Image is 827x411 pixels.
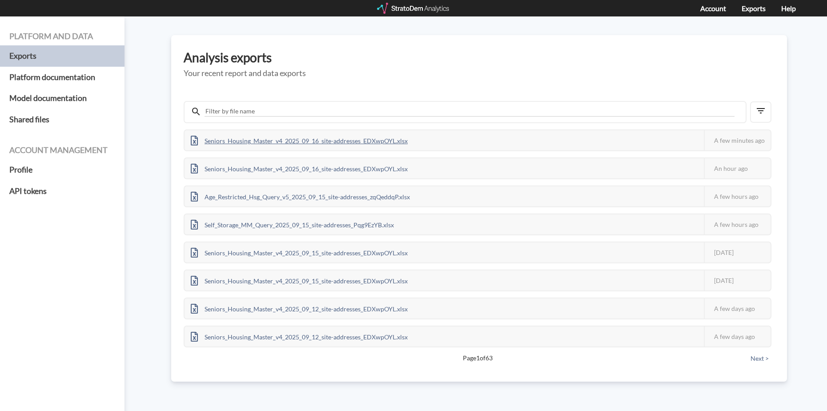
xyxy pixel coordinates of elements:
a: Seniors_Housing_Master_v4_2025_09_12_site-addresses_EDXwpOYL.xlsx [185,332,414,339]
div: An hour ago [704,158,771,178]
a: Age_Restricted_Hsg_Query_v5_2025_09_15_site-addresses_zqQeddqP.xlsx [185,192,416,199]
div: A few hours ago [704,214,771,234]
div: Seniors_Housing_Master_v4_2025_09_16_site-addresses_EDXwpOYL.xlsx [185,158,414,178]
a: Seniors_Housing_Master_v4_2025_09_16_site-addresses_EDXwpOYL.xlsx [185,164,414,171]
h4: Platform and data [9,32,115,41]
a: Exports [9,45,115,67]
a: Exports [742,4,766,12]
span: Page 1 of 63 [215,354,740,363]
div: Seniors_Housing_Master_v4_2025_09_12_site-addresses_EDXwpOYL.xlsx [185,326,414,347]
a: Self_Storage_MM_Query_2025_09_15_site-addresses_Pqg9EzYB.xlsx [185,220,400,227]
div: Seniors_Housing_Master_v4_2025_09_15_site-addresses_EDXwpOYL.xlsx [185,242,414,262]
a: Seniors_Housing_Master_v4_2025_09_12_site-addresses_EDXwpOYL.xlsx [185,304,414,311]
a: Seniors_Housing_Master_v4_2025_09_16_site-addresses_EDXwpOYL.xlsx [185,136,414,143]
div: Seniors_Housing_Master_v4_2025_09_12_site-addresses_EDXwpOYL.xlsx [185,298,414,318]
a: Platform documentation [9,67,115,88]
a: Profile [9,159,115,181]
button: Next > [748,354,771,363]
a: Seniors_Housing_Master_v4_2025_09_15_site-addresses_EDXwpOYL.xlsx [185,248,414,255]
a: API tokens [9,181,115,202]
div: A few hours ago [704,186,771,206]
div: Self_Storage_MM_Query_2025_09_15_site-addresses_Pqg9EzYB.xlsx [185,214,400,234]
h4: Account management [9,146,115,155]
a: Seniors_Housing_Master_v4_2025_09_15_site-addresses_EDXwpOYL.xlsx [185,276,414,283]
h3: Analysis exports [184,51,775,64]
div: A few days ago [704,326,771,347]
div: [DATE] [704,270,771,290]
div: Seniors_Housing_Master_v4_2025_09_16_site-addresses_EDXwpOYL.xlsx [185,130,414,150]
h5: Your recent report and data exports [184,69,775,78]
div: Seniors_Housing_Master_v4_2025_09_15_site-addresses_EDXwpOYL.xlsx [185,270,414,290]
a: Model documentation [9,88,115,109]
div: A few minutes ago [704,130,771,150]
a: Help [781,4,796,12]
a: Account [700,4,726,12]
div: A few days ago [704,298,771,318]
a: Shared files [9,109,115,130]
div: Age_Restricted_Hsg_Query_v5_2025_09_15_site-addresses_zqQeddqP.xlsx [185,186,416,206]
input: Filter by file name [205,106,735,117]
div: [DATE] [704,242,771,262]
